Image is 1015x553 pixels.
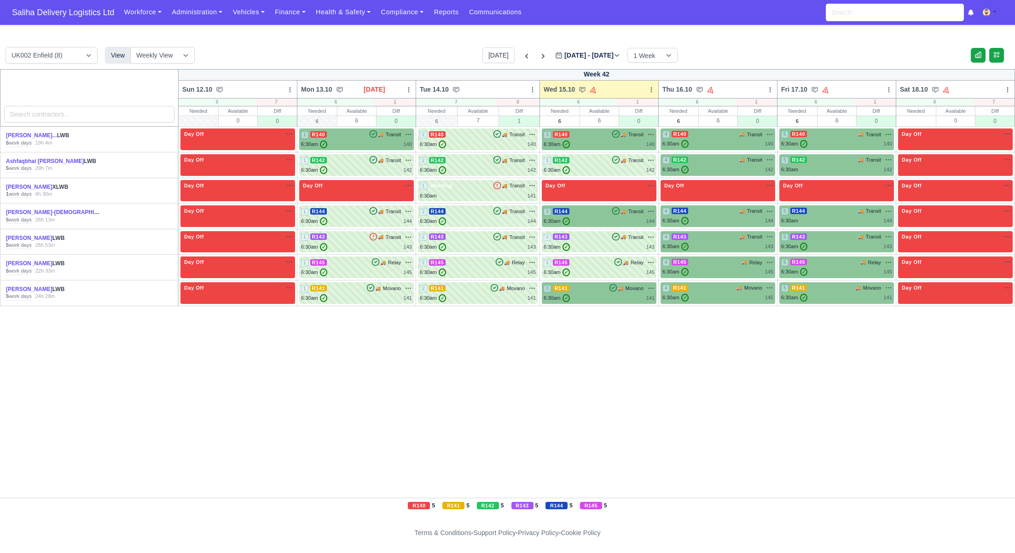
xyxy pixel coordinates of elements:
[420,85,449,94] span: Tue 14.10
[860,259,866,266] span: 🚚
[544,182,567,189] span: Day Off
[6,216,32,224] div: work days
[739,131,745,138] span: 🚚
[429,157,446,163] span: R142
[528,166,536,174] div: 142
[301,140,327,148] div: 6:30am
[580,116,619,125] div: 6
[544,85,575,94] span: Wed 15.10
[420,157,427,164] span: 2
[310,259,327,266] span: R145
[672,259,689,265] span: R145
[301,157,308,164] span: 1
[105,47,131,64] div: View
[544,166,570,174] div: 6:30am
[6,191,32,198] div: work days
[580,106,619,116] div: Available
[301,217,327,225] div: 6:30am
[182,208,206,214] span: Day Off
[857,106,896,116] div: Diff
[553,259,570,266] span: R145
[866,207,881,215] span: Transit
[510,208,525,215] span: Transit
[420,192,437,200] div: 6:30am
[662,140,689,148] div: 6:30am
[301,85,332,94] span: Mon 13.10
[301,166,327,174] div: 6:30am
[311,3,376,21] a: Health & Safety
[646,166,655,174] div: 142
[178,69,1015,81] div: Week 42
[482,47,515,63] button: [DATE]
[439,243,446,251] span: ✓
[6,268,9,274] strong: 5
[628,233,644,241] span: Transit
[7,4,119,22] a: Saliha Delivery Logistics Ltd
[781,85,807,94] span: Fri 17.10
[619,116,658,126] div: 0
[621,208,626,215] span: 🚚
[386,233,401,241] span: Transit
[301,208,308,215] span: 1
[621,131,626,138] span: 🚚
[646,243,655,251] div: 143
[439,140,446,148] span: ✓
[386,131,401,139] span: Transit
[416,106,457,116] div: Needed
[182,259,206,265] span: Day Off
[900,208,923,214] span: Day Off
[681,217,689,225] span: ✓
[544,233,551,241] span: 3
[973,99,1015,106] div: 7
[662,217,689,225] div: 6:30am
[310,131,327,138] span: R140
[563,243,570,251] span: ✓
[458,106,498,116] div: Available
[777,99,854,106] div: 6
[35,242,55,249] div: 26h 53m
[6,183,102,191] div: XLWB
[540,106,580,116] div: Needed
[429,131,446,138] span: R140
[858,208,864,215] span: 🚚
[765,217,773,225] div: 144
[672,131,689,137] span: R140
[6,158,84,164] a: Ashfaqbhai [PERSON_NAME]
[747,233,762,241] span: Transit
[662,243,689,250] div: 6:30am
[378,208,383,215] span: 🚚
[420,233,427,241] span: 2
[747,156,762,164] span: Transit
[310,233,327,240] span: R143
[182,182,206,189] span: Day Off
[377,116,416,126] div: 0
[553,233,570,240] span: R143
[510,233,525,241] span: Transit
[662,182,686,189] span: Day Off
[540,99,617,106] div: 6
[544,208,551,215] span: 3
[377,106,416,116] div: Diff
[320,217,327,225] span: ✓
[662,259,670,266] span: 4
[765,268,773,276] div: 145
[219,116,258,125] div: 0
[414,529,471,536] a: Terms & Conditions
[544,157,551,164] span: 3
[662,166,689,174] div: 6:30am
[35,268,55,275] div: 22h 33m
[896,99,973,106] div: 0
[900,85,928,94] span: Sat 18.10
[744,284,762,292] span: Movano
[866,131,881,139] span: Transit
[270,3,311,21] a: Finance
[765,243,773,250] div: 143
[866,233,881,241] span: Transit
[167,3,227,21] a: Administration
[672,157,689,163] span: R142
[619,106,658,116] div: Diff
[6,242,32,249] div: work days
[739,208,745,215] span: 🚚
[6,209,122,215] a: [PERSON_NAME]-[DEMOGRAPHIC_DATA]...
[699,116,738,125] div: 6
